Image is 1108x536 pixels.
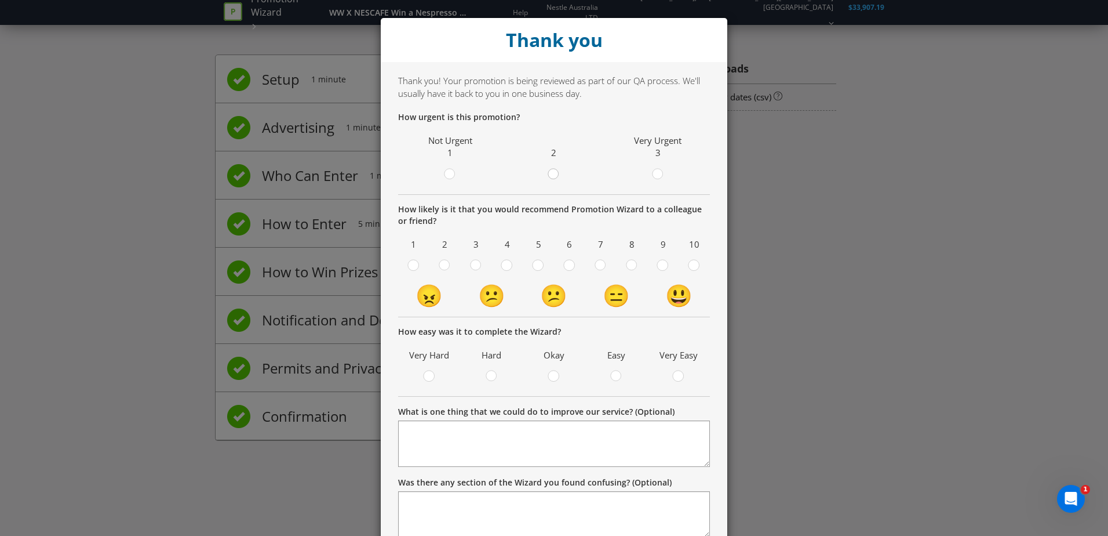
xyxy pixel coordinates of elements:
iframe: Intercom live chat [1057,485,1085,513]
td: 😑 [585,280,648,311]
span: Not Urgent [428,135,472,146]
span: 2 [551,147,556,158]
span: 3 [464,236,489,253]
span: 10 [681,236,707,253]
span: Hard [466,346,517,364]
span: 4 [494,236,520,253]
td: 😕 [461,280,523,311]
td: 😃 [647,280,710,311]
span: 5 [526,236,551,253]
span: Very Hard [404,346,455,364]
span: Okay [529,346,579,364]
span: 3 [655,147,661,158]
label: Was there any section of the Wizard you found confusing? (Optional) [398,477,672,488]
span: 1 [401,236,427,253]
span: Very Easy [653,346,704,364]
span: 2 [432,236,458,253]
span: Thank you! Your promotion is being reviewed as part of our QA process. We'll usually have it back... [398,75,700,99]
p: How easy was it to complete the Wizard? [398,326,710,338]
span: 9 [650,236,676,253]
p: How likely is it that you would recommend Promotion Wizard to a colleague or friend? [398,204,710,227]
td: 😕 [523,280,585,311]
span: Easy [591,346,642,364]
p: How urgent is this promotion? [398,111,710,123]
span: 1 [447,147,453,158]
span: 7 [588,236,614,253]
span: 1 [1081,485,1090,494]
span: 8 [619,236,645,253]
label: What is one thing that we could do to improve our service? (Optional) [398,406,675,418]
span: 6 [557,236,582,253]
td: 😠 [398,280,461,311]
strong: Thank you [506,27,603,52]
div: Close [381,18,727,62]
span: Very Urgent [634,135,681,146]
